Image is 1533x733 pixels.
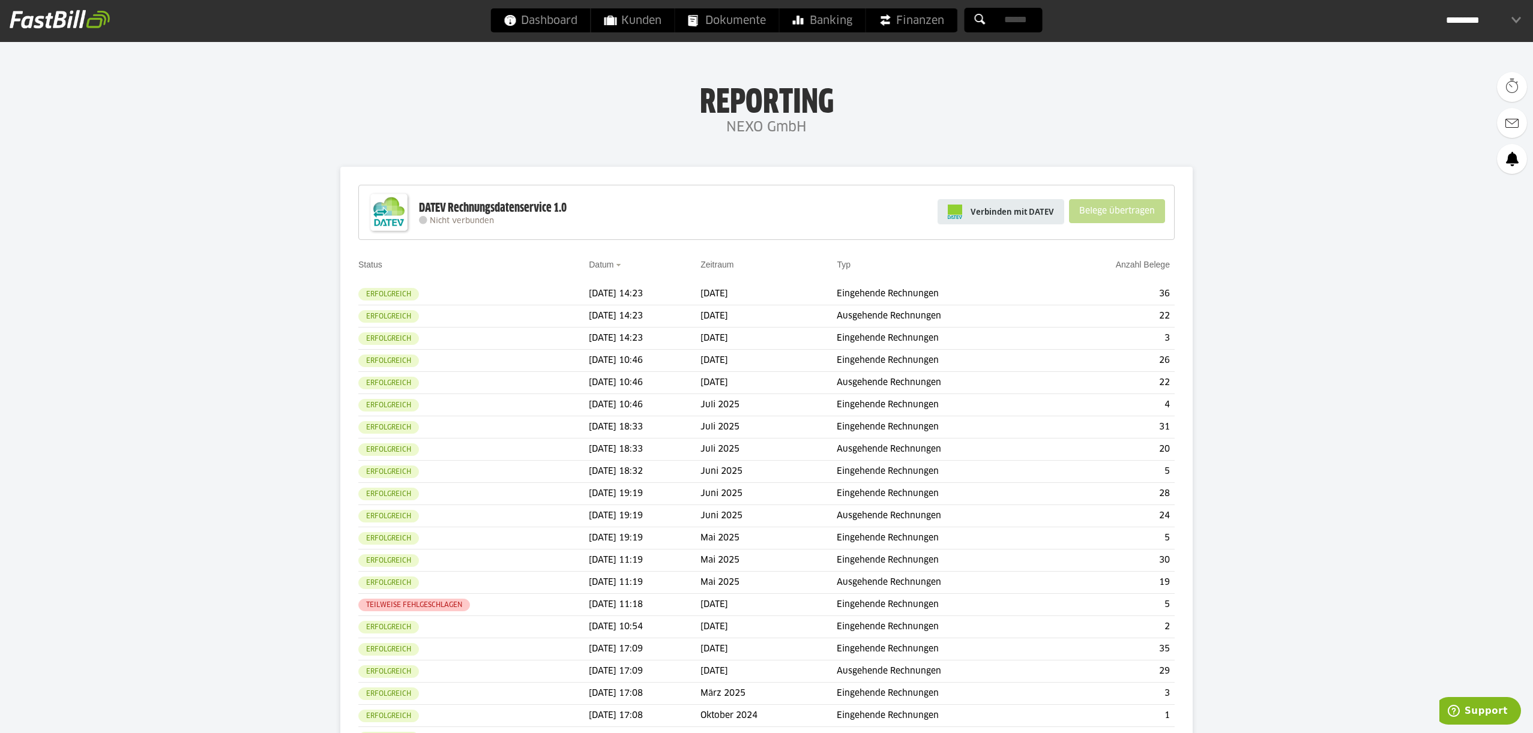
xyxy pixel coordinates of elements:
sl-badge: Erfolgreich [358,399,419,411]
iframe: Öffnet ein Widget, in dem Sie weitere Informationen finden [1439,697,1521,727]
td: Juli 2025 [700,438,837,461]
td: 24 [1053,505,1175,527]
td: [DATE] [700,305,837,328]
sl-badge: Erfolgreich [358,710,419,722]
img: pi-datev-logo-farbig-24.svg [948,205,962,219]
td: Eingehende Rechnungen [837,616,1052,638]
td: [DATE] 19:19 [589,505,700,527]
td: 36 [1053,283,1175,305]
sl-badge: Erfolgreich [358,665,419,678]
td: 5 [1053,594,1175,616]
img: sort_desc.gif [616,264,624,266]
a: Typ [837,260,851,269]
td: 35 [1053,638,1175,660]
a: Verbinden mit DATEV [938,199,1064,224]
td: [DATE] 19:19 [589,527,700,549]
td: 22 [1053,372,1175,394]
td: Juli 2025 [700,416,837,438]
td: [DATE] 18:33 [589,416,700,438]
sl-badge: Erfolgreich [358,621,419,633]
a: Zeitraum [700,260,733,269]
sl-badge: Teilweise fehlgeschlagen [358,599,470,611]
td: [DATE] 17:08 [589,683,700,705]
td: Juni 2025 [700,505,837,527]
td: 4 [1053,394,1175,416]
td: Ausgehende Rechnungen [837,438,1052,461]
td: März 2025 [700,683,837,705]
td: [DATE] [700,638,837,660]
img: fastbill_logo_white.png [10,10,110,29]
a: Kunden [591,8,675,32]
td: Ausgehende Rechnungen [837,505,1052,527]
sl-badge: Erfolgreich [358,554,419,567]
td: [DATE] 14:23 [589,283,700,305]
sl-badge: Erfolgreich [358,377,419,389]
sl-badge: Erfolgreich [358,443,419,456]
span: Banking [793,8,852,32]
td: Juli 2025 [700,394,837,416]
sl-badge: Erfolgreich [358,332,419,345]
a: Dokumente [675,8,779,32]
td: Eingehende Rechnungen [837,483,1052,505]
td: 30 [1053,549,1175,572]
span: Nicht verbunden [430,217,494,225]
td: [DATE] 19:19 [589,483,700,505]
td: [DATE] 14:23 [589,328,700,350]
td: [DATE] 11:19 [589,549,700,572]
td: Eingehende Rechnungen [837,705,1052,727]
td: Mai 2025 [700,527,837,549]
td: Eingehende Rechnungen [837,350,1052,372]
td: 31 [1053,416,1175,438]
td: [DATE] [700,328,837,350]
sl-badge: Erfolgreich [358,643,419,656]
sl-badge: Erfolgreich [358,488,419,500]
td: Juni 2025 [700,461,837,483]
td: Ausgehende Rechnungen [837,572,1052,594]
span: Verbinden mit DATEV [971,206,1054,218]
sl-badge: Erfolgreich [358,310,419,323]
td: 28 [1053,483,1175,505]
td: 2 [1053,616,1175,638]
td: [DATE] 10:46 [589,372,700,394]
td: 5 [1053,527,1175,549]
td: Eingehende Rechnungen [837,683,1052,705]
td: Eingehende Rechnungen [837,549,1052,572]
td: Mai 2025 [700,572,837,594]
td: Eingehende Rechnungen [837,594,1052,616]
td: [DATE] 17:09 [589,638,700,660]
td: [DATE] [700,372,837,394]
td: [DATE] 14:23 [589,305,700,328]
sl-badge: Erfolgreich [358,576,419,589]
td: [DATE] [700,616,837,638]
td: Oktober 2024 [700,705,837,727]
td: [DATE] [700,660,837,683]
td: 3 [1053,328,1175,350]
sl-badge: Erfolgreich [358,465,419,478]
a: Datum [589,260,613,269]
sl-badge: Erfolgreich [358,421,419,434]
span: Dashboard [504,8,577,32]
div: DATEV Rechnungsdatenservice 1.0 [419,200,567,216]
td: 5 [1053,461,1175,483]
td: Eingehende Rechnungen [837,283,1052,305]
td: Eingehende Rechnungen [837,416,1052,438]
td: 22 [1053,305,1175,328]
td: [DATE] 11:19 [589,572,700,594]
td: [DATE] [700,283,837,305]
td: Ausgehende Rechnungen [837,305,1052,328]
td: [DATE] 10:46 [589,394,700,416]
td: 1 [1053,705,1175,727]
td: Ausgehende Rechnungen [837,372,1052,394]
h1: Reporting [120,85,1413,116]
td: 3 [1053,683,1175,705]
td: [DATE] 11:18 [589,594,700,616]
sl-badge: Erfolgreich [358,355,419,367]
td: [DATE] 17:09 [589,660,700,683]
td: [DATE] [700,594,837,616]
td: Eingehende Rechnungen [837,328,1052,350]
td: Eingehende Rechnungen [837,638,1052,660]
a: Dashboard [491,8,591,32]
td: Eingehende Rechnungen [837,394,1052,416]
span: Finanzen [879,8,944,32]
